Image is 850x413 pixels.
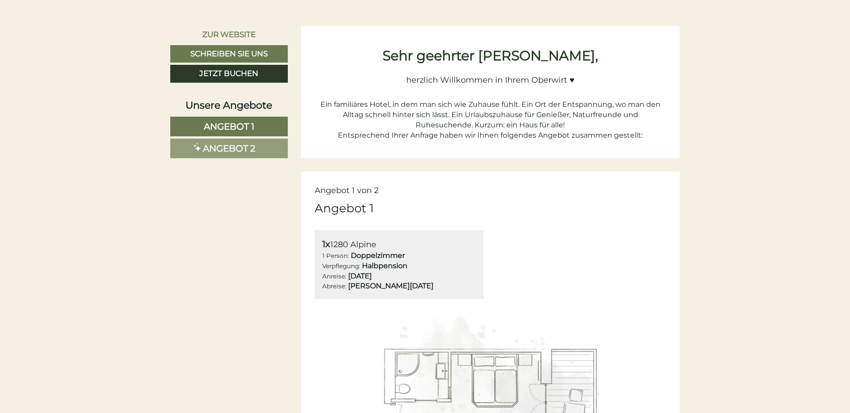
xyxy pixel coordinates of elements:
span: Angebot 1 von 2 [315,185,379,195]
b: [PERSON_NAME][DATE] [348,282,433,290]
small: Anreise: [322,273,346,280]
b: 1x [322,239,330,249]
small: 1 Person: [322,252,349,259]
div: Unsere Angebote [170,98,288,112]
small: Abreise: [322,282,346,290]
button: Previous [330,389,340,412]
h1: Sehr geehrter [PERSON_NAME], [315,48,667,63]
span: Angebot 1 [204,121,254,132]
span: Angebot 2 [203,143,255,154]
small: Verpflegung: [322,262,360,270]
b: [DATE] [348,272,372,280]
a: Jetzt buchen [170,65,288,83]
p: Entsprechend Ihrer Anfrage haben wir Ihnen folgendes Angebot zusammen gestellt: [315,131,667,141]
div: Ein familiäres Hotel, in dem man sich wie Zuhause fühlt. Ein Ort der Entspannung, wo man den Allt... [315,89,667,130]
div: Angebot 1 [315,200,374,217]
button: Next [641,389,651,412]
b: Halbpension [362,261,408,270]
a: Zur Website [170,26,288,43]
div: 1280 Alpine [322,238,476,251]
h4: herzlich Willkommen in Ihrem Oberwirt ♥ [315,67,667,85]
a: Schreiben Sie uns [170,45,288,63]
b: Doppelzimmer [351,251,405,260]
